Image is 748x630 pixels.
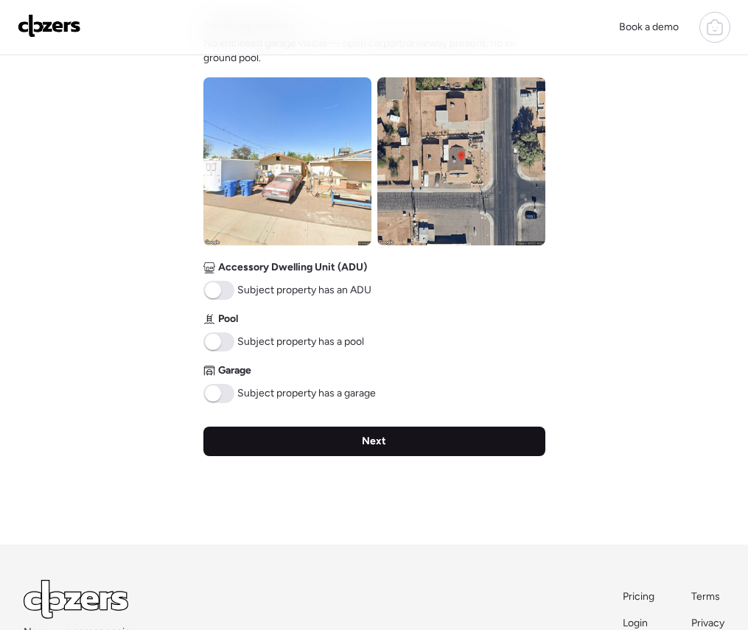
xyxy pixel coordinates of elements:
span: Pricing [623,590,654,603]
span: Subject property has a garage [237,386,376,401]
img: Logo [18,14,81,38]
a: Pricing [623,589,656,604]
a: Terms [691,589,724,604]
span: Accessory Dwelling Unit (ADU) [218,260,367,275]
span: Subject property has a pool [237,335,364,349]
span: Garage [218,363,251,378]
span: Subject property has an ADU [237,283,371,298]
span: Privacy [691,617,724,629]
span: Pool [218,312,238,326]
span: Book a demo [619,21,679,33]
span: Terms [691,590,720,603]
span: Login [623,617,648,629]
span: Next [362,434,386,449]
img: Logo Light [24,580,128,619]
